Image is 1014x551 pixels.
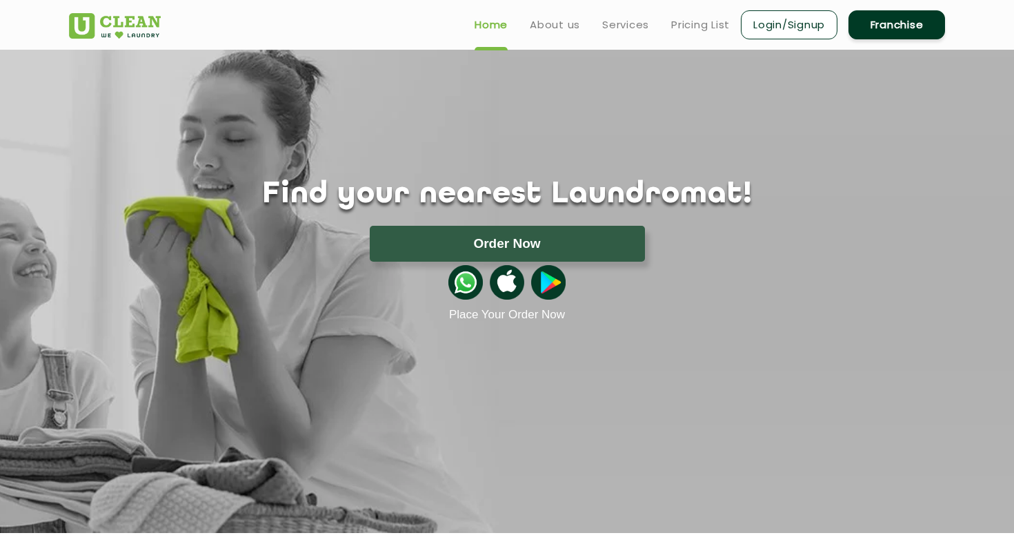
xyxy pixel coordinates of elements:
a: Login/Signup [741,10,837,39]
a: Place Your Order Now [449,308,565,322]
button: Order Now [370,226,645,262]
a: About us [530,17,580,33]
a: Home [475,17,508,33]
h1: Find your nearest Laundromat! [59,177,955,212]
img: apple-icon.png [490,265,524,300]
a: Services [602,17,649,33]
img: whatsappicon.png [448,265,483,300]
a: Franchise [848,10,945,39]
img: UClean Laundry and Dry Cleaning [69,13,161,39]
img: playstoreicon.png [531,265,566,300]
a: Pricing List [671,17,730,33]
